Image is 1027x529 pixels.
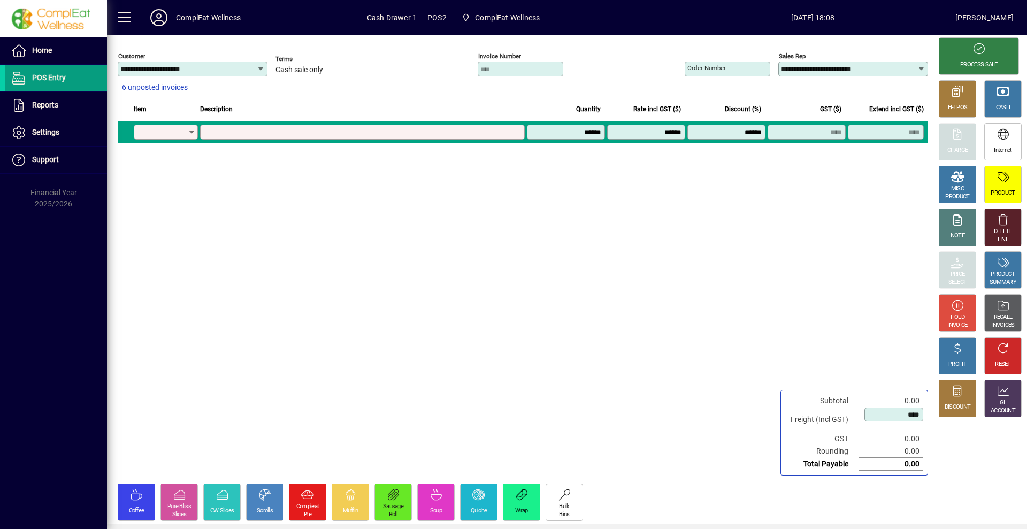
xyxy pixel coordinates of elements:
span: Home [32,46,52,55]
div: CHARGE [947,147,968,155]
span: ComplEat Wellness [457,8,544,27]
div: DELETE [994,228,1012,236]
div: ComplEat Wellness [176,9,241,26]
div: Soup [430,507,442,515]
div: SELECT [948,279,967,287]
div: Wrap [515,507,527,515]
span: Item [134,103,147,115]
div: Sausage [383,503,403,511]
div: Quiche [471,507,487,515]
div: Pure Bliss [167,503,191,511]
div: RESET [995,361,1011,369]
button: Profile [142,8,176,27]
td: Rounding [785,445,859,458]
mat-label: Order number [687,64,726,72]
div: SUMMARY [990,279,1016,287]
mat-label: Invoice number [478,52,521,60]
td: 0.00 [859,458,923,471]
button: 6 unposted invoices [118,78,192,97]
div: CW Slices [210,507,234,515]
div: INVOICE [947,321,967,329]
div: LINE [998,236,1008,244]
span: Terms [275,56,340,63]
td: Subtotal [785,395,859,407]
div: Bins [559,511,569,519]
span: Description [200,103,233,115]
span: Cash Drawer 1 [367,9,417,26]
td: GST [785,433,859,445]
a: Home [5,37,107,64]
span: Extend incl GST ($) [869,103,924,115]
div: MISC [951,185,964,193]
span: POS Entry [32,73,66,82]
div: RECALL [994,313,1013,321]
a: Reports [5,92,107,119]
span: [DATE] 18:08 [670,9,955,26]
span: Discount (%) [725,103,761,115]
span: GST ($) [820,103,841,115]
div: Slices [172,511,187,519]
div: NOTE [951,232,964,240]
td: 0.00 [859,433,923,445]
span: Rate incl GST ($) [633,103,681,115]
div: PRODUCT [945,193,969,201]
span: 6 unposted invoices [122,82,188,93]
div: GL [1000,399,1007,407]
div: EFTPOS [948,104,968,112]
span: Reports [32,101,58,109]
span: Settings [32,128,59,136]
span: ComplEat Wellness [475,9,540,26]
div: PRICE [951,271,965,279]
div: Compleat [296,503,319,511]
div: DISCOUNT [945,403,970,411]
td: Total Payable [785,458,859,471]
div: Scrolls [257,507,273,515]
div: INVOICES [991,321,1014,329]
span: POS2 [427,9,447,26]
div: Bulk [559,503,569,511]
td: 0.00 [859,395,923,407]
div: PROFIT [948,361,967,369]
span: Quantity [576,103,601,115]
div: PRODUCT [991,271,1015,279]
div: Muffin [343,507,358,515]
div: Coffee [129,507,144,515]
div: Pie [304,511,311,519]
mat-label: Sales rep [779,52,806,60]
div: [PERSON_NAME] [955,9,1014,26]
div: PRODUCT [991,189,1015,197]
span: Support [32,155,59,164]
div: HOLD [951,313,964,321]
div: PROCESS SALE [960,61,998,69]
div: Roll [389,511,397,519]
div: ACCOUNT [991,407,1015,415]
a: Settings [5,119,107,146]
div: Internet [994,147,1011,155]
span: Cash sale only [275,66,323,74]
mat-label: Customer [118,52,145,60]
td: Freight (Incl GST) [785,407,859,433]
td: 0.00 [859,445,923,458]
div: CASH [996,104,1010,112]
a: Support [5,147,107,173]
